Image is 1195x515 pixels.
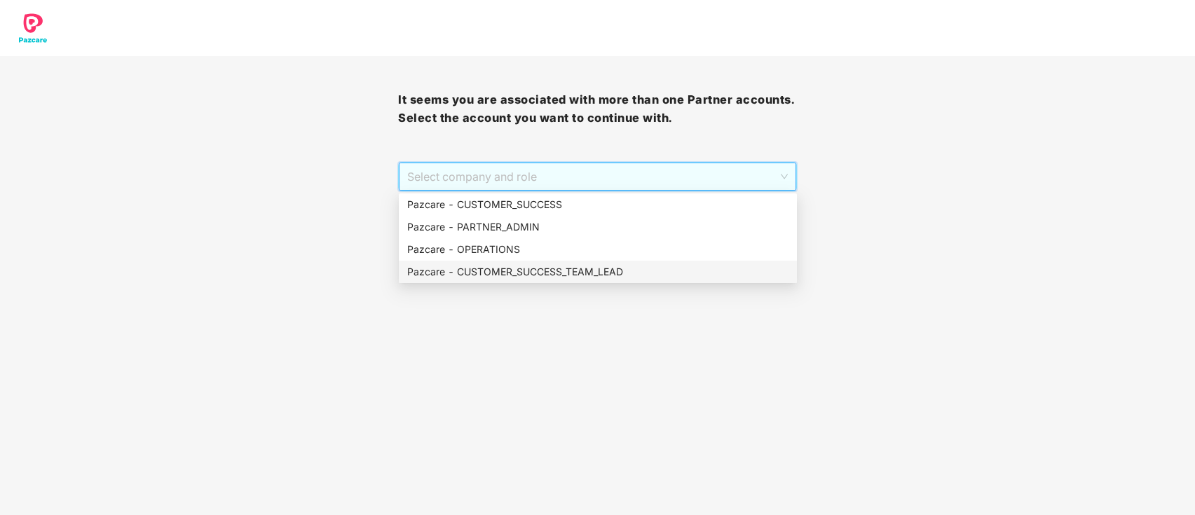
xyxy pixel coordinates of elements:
[407,197,788,212] div: Pazcare - CUSTOMER_SUCCESS
[399,216,797,238] div: Pazcare - PARTNER_ADMIN
[407,163,787,190] span: Select company and role
[399,193,797,216] div: Pazcare - CUSTOMER_SUCCESS
[407,264,788,280] div: Pazcare - CUSTOMER_SUCCESS_TEAM_LEAD
[398,91,796,127] h3: It seems you are associated with more than one Partner accounts. Select the account you want to c...
[399,238,797,261] div: Pazcare - OPERATIONS
[399,261,797,283] div: Pazcare - CUSTOMER_SUCCESS_TEAM_LEAD
[407,242,788,257] div: Pazcare - OPERATIONS
[407,219,788,235] div: Pazcare - PARTNER_ADMIN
